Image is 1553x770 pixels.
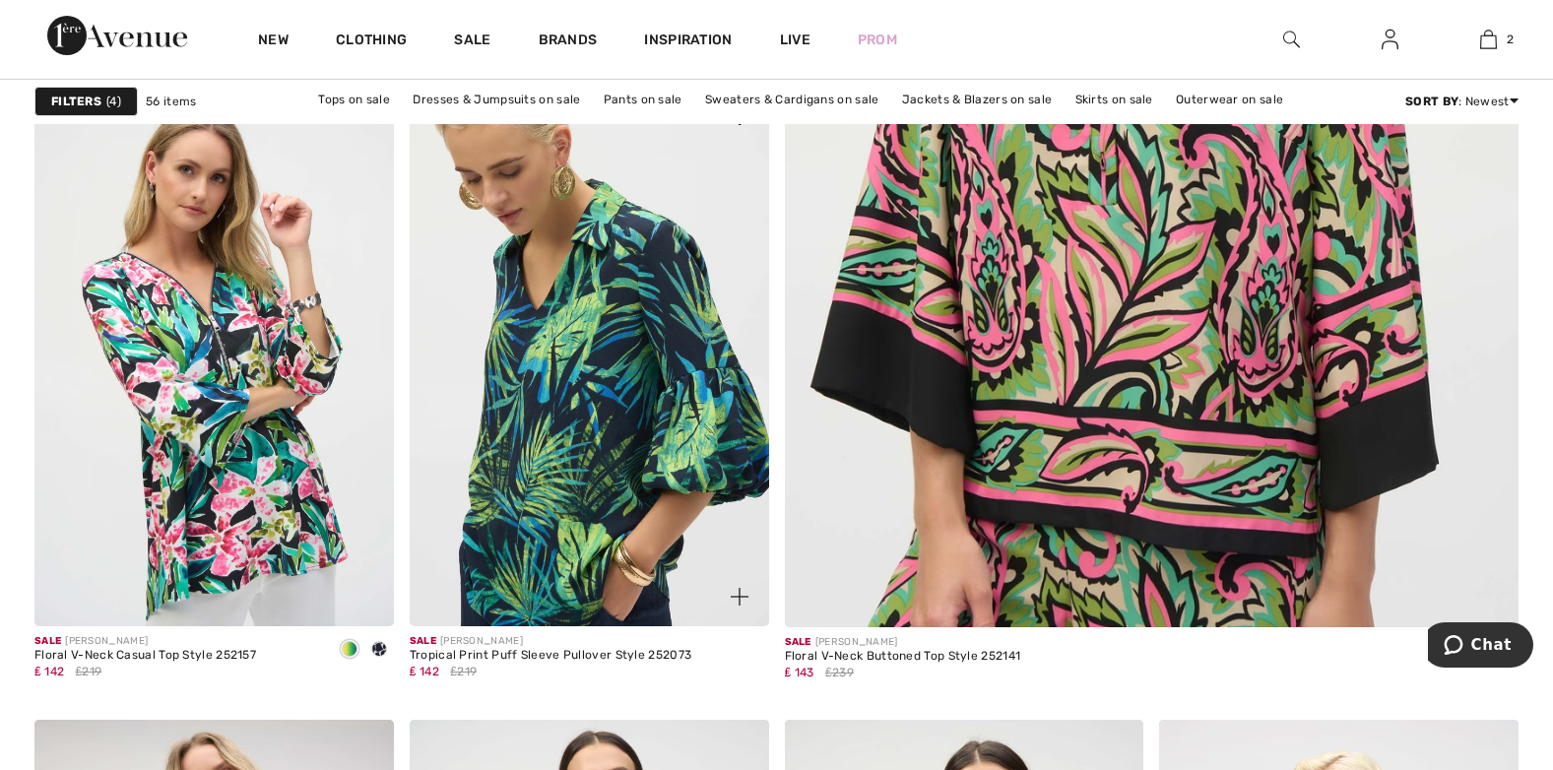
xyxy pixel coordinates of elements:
div: [PERSON_NAME] [34,634,256,649]
img: search the website [1283,28,1300,51]
span: ₤ 143 [785,666,814,679]
a: Clothing [336,32,407,52]
a: Skirts on sale [1066,87,1163,112]
div: Floral V-Neck Buttoned Top Style 252141 [785,650,1021,664]
a: Sign In [1366,28,1414,52]
span: ₤219 [76,663,102,680]
span: Sale [34,635,61,647]
div: Black/Multi [335,634,364,667]
a: Sweaters & Cardigans on sale [695,87,888,112]
a: Live [780,30,810,50]
a: Prom [858,30,897,50]
span: ₤ 142 [410,665,439,678]
img: My Bag [1480,28,1497,51]
iframe: Opens a widget where you can chat to one of our agents [1428,622,1533,672]
a: Sale [454,32,490,52]
div: Vanilla/Midnight Blue [364,634,394,667]
a: New [258,32,289,52]
div: : Newest [1405,93,1519,110]
a: Tropical Print Puff Sleeve Pullover Style 252073. Midnight Blue/Multi [410,88,769,626]
img: plus_v2.svg [731,588,748,606]
img: My Info [1382,28,1398,51]
span: Sale [410,635,436,647]
span: Inspiration [644,32,732,52]
span: 4 [106,93,121,110]
div: [PERSON_NAME] [410,634,691,649]
a: Jackets & Blazers on sale [892,87,1063,112]
div: [PERSON_NAME] [785,635,1021,650]
img: 1ère Avenue [47,16,187,55]
div: Floral V-Neck Casual Top Style 252157 [34,649,256,663]
a: Dresses & Jumpsuits on sale [403,87,590,112]
img: Floral V-Neck Casual Top Style 252157. Black/Multi [34,88,394,626]
strong: Filters [51,93,101,110]
a: Brands [539,32,598,52]
a: Pants on sale [594,87,692,112]
strong: Sort By [1405,95,1458,108]
a: Outerwear on sale [1166,87,1293,112]
div: Tropical Print Puff Sleeve Pullover Style 252073 [410,649,691,663]
span: 56 items [146,93,196,110]
span: ₤ 142 [34,665,64,678]
a: 2 [1440,28,1536,51]
a: Tops on sale [308,87,400,112]
span: ₤219 [450,663,477,680]
span: 2 [1507,31,1514,48]
span: ₤239 [825,664,854,681]
span: Sale [785,636,811,648]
